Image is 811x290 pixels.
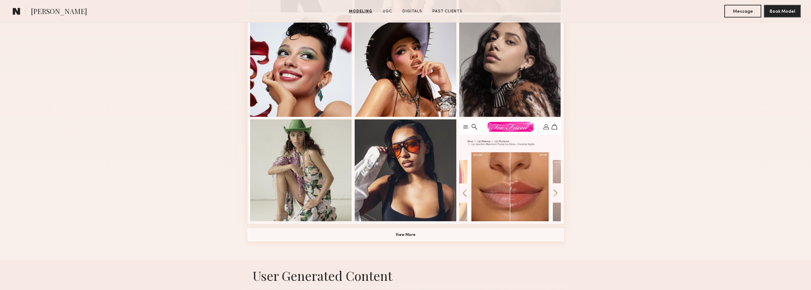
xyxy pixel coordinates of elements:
a: UGC [380,9,395,14]
span: [PERSON_NAME] [31,6,87,18]
a: Digitals [400,9,425,14]
h1: User Generated Content [243,267,569,284]
a: Modeling [346,9,375,14]
button: View More [248,229,564,241]
a: Book Model [764,8,801,14]
a: Past Clients [430,9,465,14]
button: Book Model [764,5,801,18]
button: Message [724,5,761,18]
